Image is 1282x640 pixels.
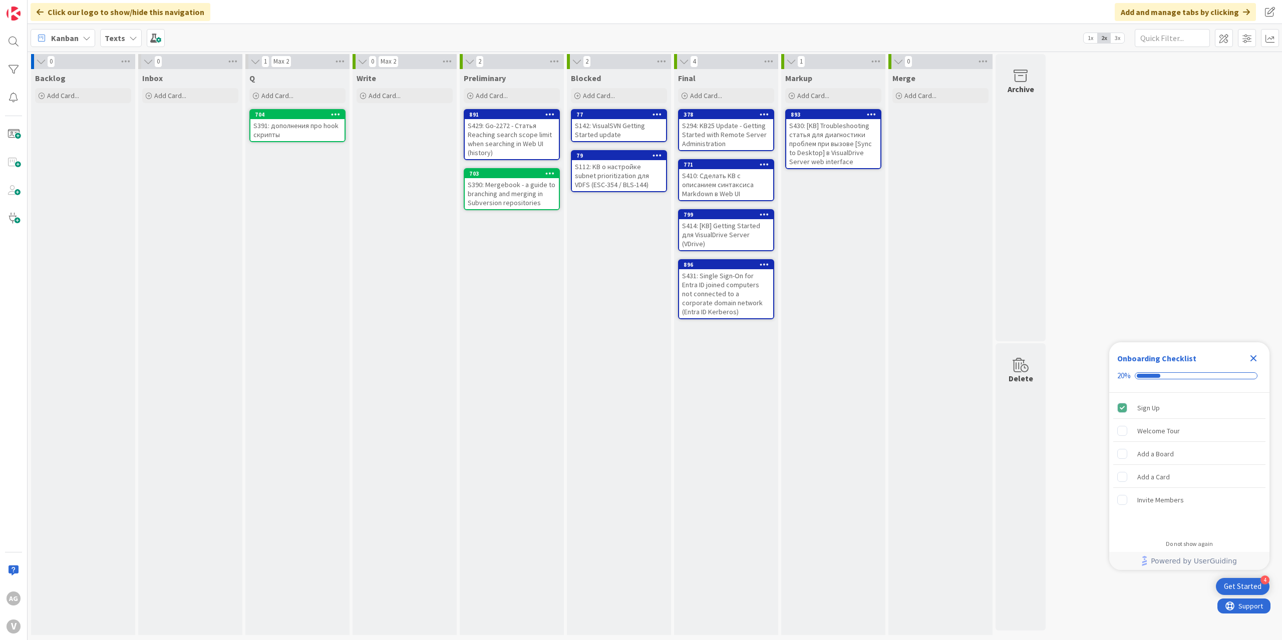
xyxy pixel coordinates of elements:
[678,159,774,201] a: 771S410: Сделать KB с описанием синтаксиса Markdown в Web UI
[679,160,773,169] div: 771
[464,73,506,83] span: Preliminary
[678,73,696,83] span: Final
[465,178,559,209] div: S390: Mergebook - a guide to branching and merging in Subversion repositories
[572,151,666,191] div: 79S112: KB о настройке subnet prioritization для VDFS (ESC-354 / BLS-144)
[904,91,936,100] span: Add Card...
[465,110,559,119] div: 891
[7,7,21,21] img: Visit kanbanzone.com
[786,110,880,168] div: 893S430: [KB] Troubleshooting статья для диагностики проблем при вызове [Sync to Desktop] в Visua...
[1245,350,1261,366] div: Close Checklist
[1137,402,1160,414] div: Sign Up
[1137,494,1184,506] div: Invite Members
[572,160,666,191] div: S112: KB о настройке subnet prioritization для VDFS (ESC-354 / BLS-144)
[1109,552,1269,570] div: Footer
[583,91,615,100] span: Add Card...
[1137,448,1174,460] div: Add a Board
[21,2,46,14] span: Support
[1109,342,1269,570] div: Checklist Container
[679,110,773,119] div: 378
[679,260,773,318] div: 896S431: Single Sign-On for Entra ID joined computers not connected to a corporate domain network...
[1117,352,1196,364] div: Onboarding Checklist
[1114,552,1264,570] a: Powered by UserGuiding
[572,119,666,141] div: S142: VisualSVN Getting Started update
[1117,371,1261,380] div: Checklist progress: 20%
[785,109,881,169] a: 893S430: [KB] Troubleshooting статья для диагностики проблем при вызове [Sync to Desktop] в Visua...
[273,59,289,64] div: Max 2
[105,33,125,43] b: Texts
[357,73,376,83] span: Write
[249,73,255,83] span: Q
[678,259,774,319] a: 896S431: Single Sign-On for Entra ID joined computers not connected to a corporate domain network...
[464,109,560,160] a: 891S429: Go-2272 - Статья Reaching search scope limit when searching in Web UI (history)
[47,91,79,100] span: Add Card...
[1224,581,1261,591] div: Get Started
[576,111,666,118] div: 77
[679,269,773,318] div: S431: Single Sign-On for Entra ID joined computers not connected to a corporate domain network (E...
[1113,397,1265,419] div: Sign Up is complete.
[476,91,508,100] span: Add Card...
[690,91,722,100] span: Add Card...
[1260,575,1269,584] div: 4
[571,150,667,192] a: 79S112: KB о настройке subnet prioritization для VDFS (ESC-354 / BLS-144)
[154,91,186,100] span: Add Card...
[465,169,559,178] div: 703
[690,56,698,68] span: 4
[1113,489,1265,511] div: Invite Members is incomplete.
[381,59,396,64] div: Max 2
[684,161,773,168] div: 771
[786,119,880,168] div: S430: [KB] Troubleshooting статья для диагностики проблем при вызове [Sync to Desktop] в VisualDr...
[684,211,773,218] div: 799
[51,32,79,44] span: Kanban
[35,73,66,83] span: Backlog
[47,56,55,68] span: 0
[797,91,829,100] span: Add Card...
[1113,443,1265,465] div: Add a Board is incomplete.
[797,56,805,68] span: 1
[476,56,484,68] span: 2
[255,111,345,118] div: 704
[679,260,773,269] div: 896
[261,56,269,68] span: 1
[465,110,559,159] div: 891S429: Go-2272 - Статья Reaching search scope limit when searching in Web UI (history)
[679,119,773,150] div: S294: KB25 Update - Getting Started with Remote Server Administration
[1166,540,1213,548] div: Do not show again
[572,110,666,141] div: 77S142: VisualSVN Getting Started update
[250,110,345,141] div: 704S391: дополнения про hook скрипты
[469,111,559,118] div: 891
[678,209,774,251] a: 799S414: [KB] Getting Started для VisualDrive Server (VDrive)
[679,169,773,200] div: S410: Сделать KB с описанием синтаксиса Markdown в Web UI
[786,110,880,119] div: 893
[465,119,559,159] div: S429: Go-2272 - Статья Reaching search scope limit when searching in Web UI (history)
[1111,33,1124,43] span: 3x
[1113,420,1265,442] div: Welcome Tour is incomplete.
[369,56,377,68] span: 0
[572,110,666,119] div: 77
[261,91,293,100] span: Add Card...
[1115,3,1256,21] div: Add and manage tabs by clicking
[1151,555,1237,567] span: Powered by UserGuiding
[679,219,773,250] div: S414: [KB] Getting Started для VisualDrive Server (VDrive)
[679,110,773,150] div: 378S294: KB25 Update - Getting Started with Remote Server Administration
[1084,33,1097,43] span: 1x
[678,109,774,151] a: 378S294: KB25 Update - Getting Started with Remote Server Administration
[1117,371,1131,380] div: 20%
[31,3,210,21] div: Click our logo to show/hide this navigation
[464,168,560,210] a: 703S390: Mergebook - a guide to branching and merging in Subversion repositories
[250,119,345,141] div: S391: дополнения про hook скрипты
[571,109,667,142] a: 77S142: VisualSVN Getting Started update
[791,111,880,118] div: 893
[679,160,773,200] div: 771S410: Сделать KB с описанием синтаксиса Markdown в Web UI
[369,91,401,100] span: Add Card...
[465,169,559,209] div: 703S390: Mergebook - a guide to branching and merging in Subversion repositories
[1216,578,1269,595] div: Open Get Started checklist, remaining modules: 4
[1109,393,1269,533] div: Checklist items
[1008,83,1034,95] div: Archive
[785,73,812,83] span: Markup
[572,151,666,160] div: 79
[7,619,21,633] div: V
[469,170,559,177] div: 703
[1097,33,1111,43] span: 2x
[679,210,773,250] div: 799S414: [KB] Getting Started для VisualDrive Server (VDrive)
[154,56,162,68] span: 0
[1137,425,1180,437] div: Welcome Tour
